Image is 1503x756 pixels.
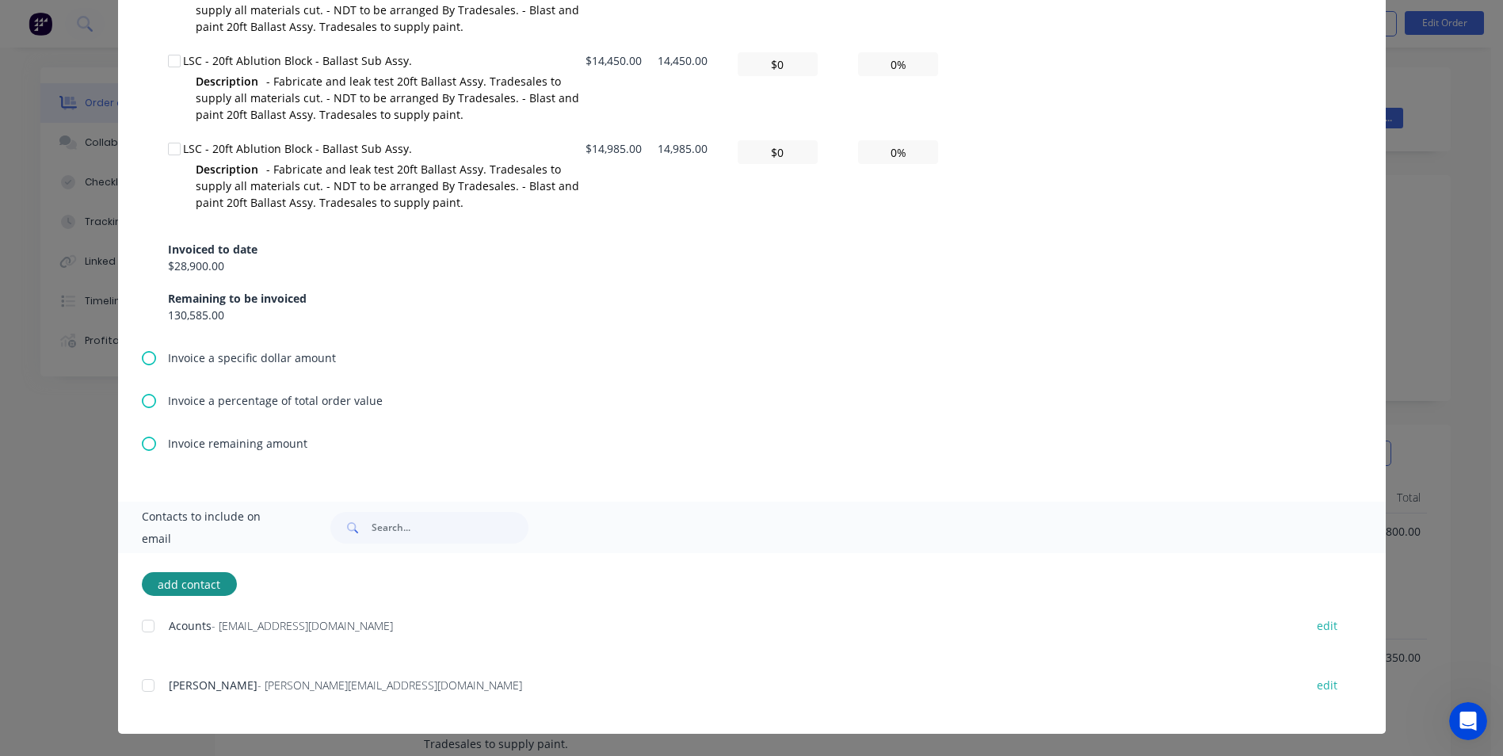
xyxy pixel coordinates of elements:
[196,73,258,90] span: Description
[183,52,579,69] div: LSC - 20ft Ablution Block - Ballast Sub Assy.
[372,512,528,544] input: Search...
[1307,615,1347,636] button: edit
[168,349,336,366] span: Invoice a specific dollar amount
[648,134,718,222] td: 14,985.00
[196,161,258,178] span: Description
[196,74,579,122] span: - Fabricate and leak test 20ft Ballast Assy. Tradesales to supply all materials cut. - NDT to be ...
[168,258,257,274] div: $28,900.00
[1307,674,1347,696] button: edit
[579,134,648,222] td: $14,985.00
[738,140,818,164] input: $0
[858,140,938,164] input: 0.00%
[648,46,718,134] td: 14,450.00
[196,162,579,210] span: - Fabricate and leak test 20ft Ballast Assy. Tradesales to supply all materials cut. - NDT to be ...
[738,52,818,76] input: $0
[1449,702,1487,740] iframe: Intercom live chat
[168,307,307,323] div: 130,585.00
[168,290,307,307] div: Remaining to be invoiced
[858,52,938,76] input: 0.00%
[168,392,383,409] span: Invoice a percentage of total order value
[257,678,522,693] span: - [PERSON_NAME][EMAIL_ADDRESS][DOMAIN_NAME]
[168,241,257,258] div: Invoiced to date
[142,506,292,550] span: Contacts to include on email
[142,572,237,596] button: add contact
[212,618,393,633] span: - [EMAIL_ADDRESS][DOMAIN_NAME]
[183,140,579,157] div: LSC - 20ft Ablution Block - Ballast Sub Assy.
[168,435,307,452] span: Invoice remaining amount
[169,618,212,633] span: Acounts
[579,46,648,134] td: $14,450.00
[169,678,257,693] span: [PERSON_NAME]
